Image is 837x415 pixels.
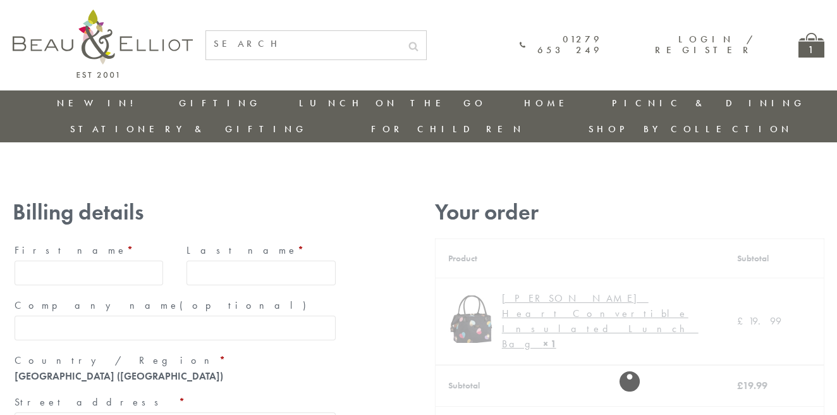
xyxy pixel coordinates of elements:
[589,123,793,135] a: Shop by collection
[206,31,401,57] input: SEARCH
[70,123,307,135] a: Stationery & Gifting
[57,97,142,109] a: New in!
[371,123,525,135] a: For Children
[520,34,602,56] a: 01279 653 249
[435,199,824,225] h3: Your order
[13,199,338,225] h3: Billing details
[15,295,336,316] label: Company name
[612,97,805,109] a: Picnic & Dining
[179,97,261,109] a: Gifting
[524,97,575,109] a: Home
[180,299,314,312] span: (optional)
[13,9,193,78] img: logo
[655,33,754,56] a: Login / Register
[186,240,335,261] label: Last name
[15,240,163,261] label: First name
[798,33,824,58] a: 1
[15,392,336,412] label: Street address
[15,369,223,383] strong: [GEOGRAPHIC_DATA] ([GEOGRAPHIC_DATA])
[299,97,486,109] a: Lunch On The Go
[15,350,336,371] label: Country / Region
